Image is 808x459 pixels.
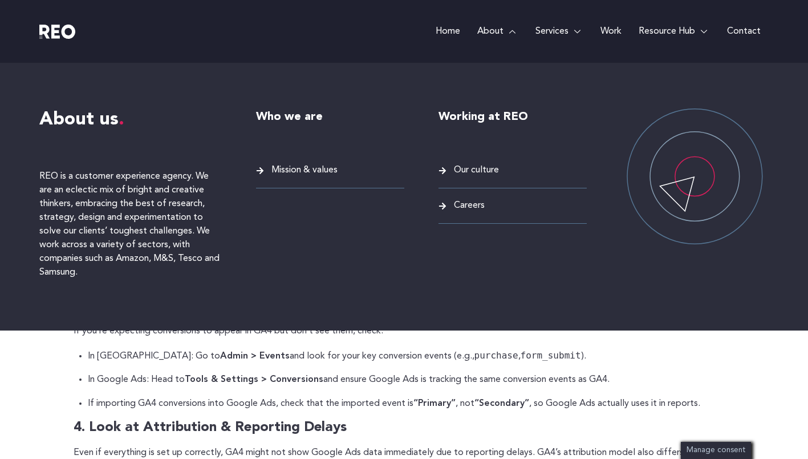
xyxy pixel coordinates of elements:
p: REO is a customer experience agency. We are an eclectic mix of bright and creative thinkers, embr... [39,170,222,279]
p: In [GEOGRAPHIC_DATA]: Go to and look for your key conversion events (e.g., , ). [88,348,735,364]
span: About us [39,111,124,129]
p: In Google Ads: Head to and ensure Google Ads is tracking the same conversion events as GA4. [88,372,735,388]
span: Careers [451,198,485,214]
a: Mission & values [256,163,404,178]
span: Our culture [451,163,499,178]
a: Our culture [438,163,587,178]
strong: “Primary” [413,399,456,408]
h6: Who we are [256,108,404,126]
strong: 4. Look at Attribution & Reporting Delays [74,421,347,434]
p: If you’re expecting conversions to appear in GA4 but don’t see them, check: [74,324,735,339]
strong: “Secondary” [474,399,529,408]
strong: Tools & Settings > Conversions [185,375,323,384]
code: purchase [474,350,518,361]
strong: Admin > Events [220,352,290,361]
p: If importing GA4 conversions into Google Ads, check that the imported event is , not , so Google ... [88,396,735,412]
span: Mission & values [269,163,338,178]
code: form_submit [521,350,581,361]
span: Manage consent [687,446,745,454]
h6: Working at REO [438,108,587,126]
a: Careers [438,198,587,214]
